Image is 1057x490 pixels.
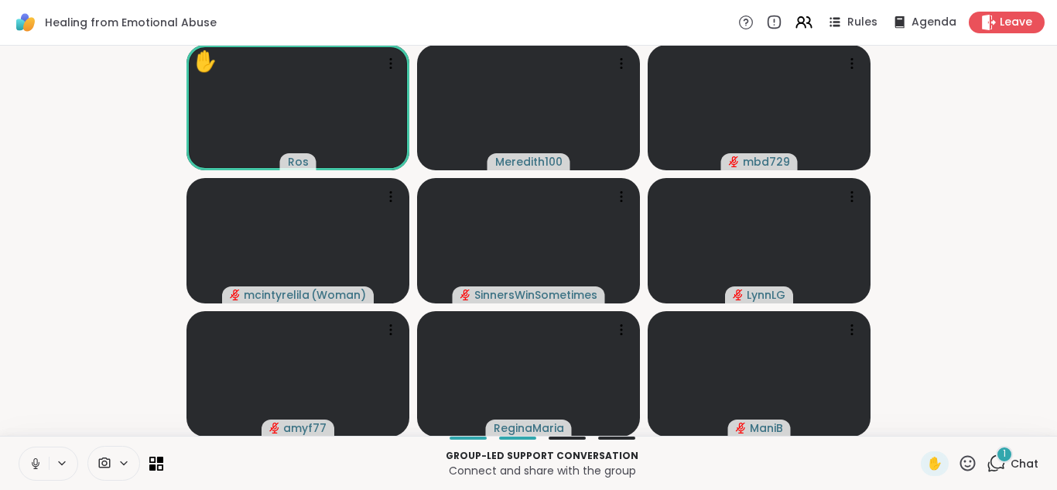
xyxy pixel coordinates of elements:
span: mbd729 [743,154,790,170]
span: Rules [847,15,877,30]
span: Ros [288,154,309,170]
span: LynnLG [747,287,785,303]
span: audio-muted [736,423,747,433]
span: Agenda [912,15,956,30]
span: audio-muted [733,290,744,300]
span: mcintyrelila [244,287,310,303]
span: ( Woman ) [311,287,366,303]
span: SinnersWinSometimes [474,287,597,303]
span: audio-muted [460,290,471,300]
span: audio-muted [230,290,241,300]
span: Meredith100 [495,154,563,170]
p: Group-led support conversation [173,449,912,463]
img: ShareWell Logomark [12,9,39,36]
span: ReginaMaria [494,420,564,436]
p: Connect and share with the group [173,463,912,478]
span: audio-muted [729,156,740,167]
span: Chat [1011,456,1038,471]
div: ✋ [193,46,217,77]
span: ✋ [927,454,942,473]
span: 1 [1003,447,1006,461]
span: Healing from Emotional Abuse [45,15,217,30]
span: Leave [1000,15,1032,30]
span: audio-muted [269,423,280,433]
span: ManiB [750,420,783,436]
span: amyf77 [283,420,327,436]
